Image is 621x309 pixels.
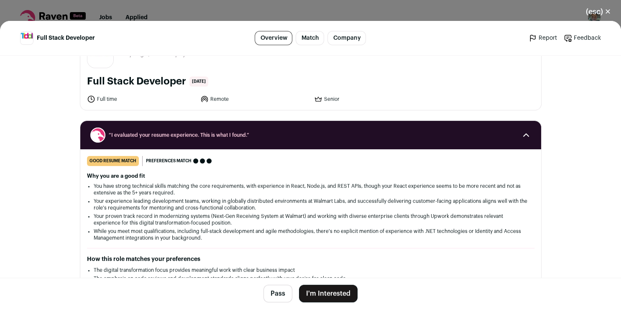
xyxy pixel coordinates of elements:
[94,275,528,282] li: The emphasis on code reviews and development standards aligns perfectly with your desire for clea...
[189,77,208,87] span: [DATE]
[263,285,292,302] button: Pass
[576,3,621,21] button: Close modal
[146,157,192,165] span: Preferences match
[37,34,95,42] span: Full Stack Developer
[296,31,324,45] a: Match
[314,95,423,103] li: Senior
[327,31,366,45] a: Company
[94,213,528,226] li: Your proven track record in modernizing systems (Next-Gen Receiving System at Walmart) and workin...
[87,255,534,263] h2: How this role matches your preferences
[94,183,528,196] li: You have strong technical skills matching the core requirements, with experience in React, Node.j...
[200,95,309,103] li: Remote
[20,32,33,44] img: e319d9205cd681429fd8d39f32dcc1f24aca71d7a2b103243065b9533f2285b0.jpg
[94,228,528,241] li: While you meet most qualifications, including full-stack development and agile methodologies, the...
[87,173,534,179] h2: Why you are a good fit
[109,132,513,138] span: “I evaluated your resume experience. This is what I found.”
[87,75,186,88] h1: Full Stack Developer
[299,285,358,302] button: I'm Interested
[87,156,139,166] div: good resume match
[94,267,528,273] li: The digital transformation focus provides meaningful work with clear business impact
[255,31,292,45] a: Overview
[564,34,601,42] a: Feedback
[87,95,196,103] li: Full time
[529,34,557,42] a: Report
[94,198,528,211] li: Your experience leading development teams, working in globally distributed environments at Walmar...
